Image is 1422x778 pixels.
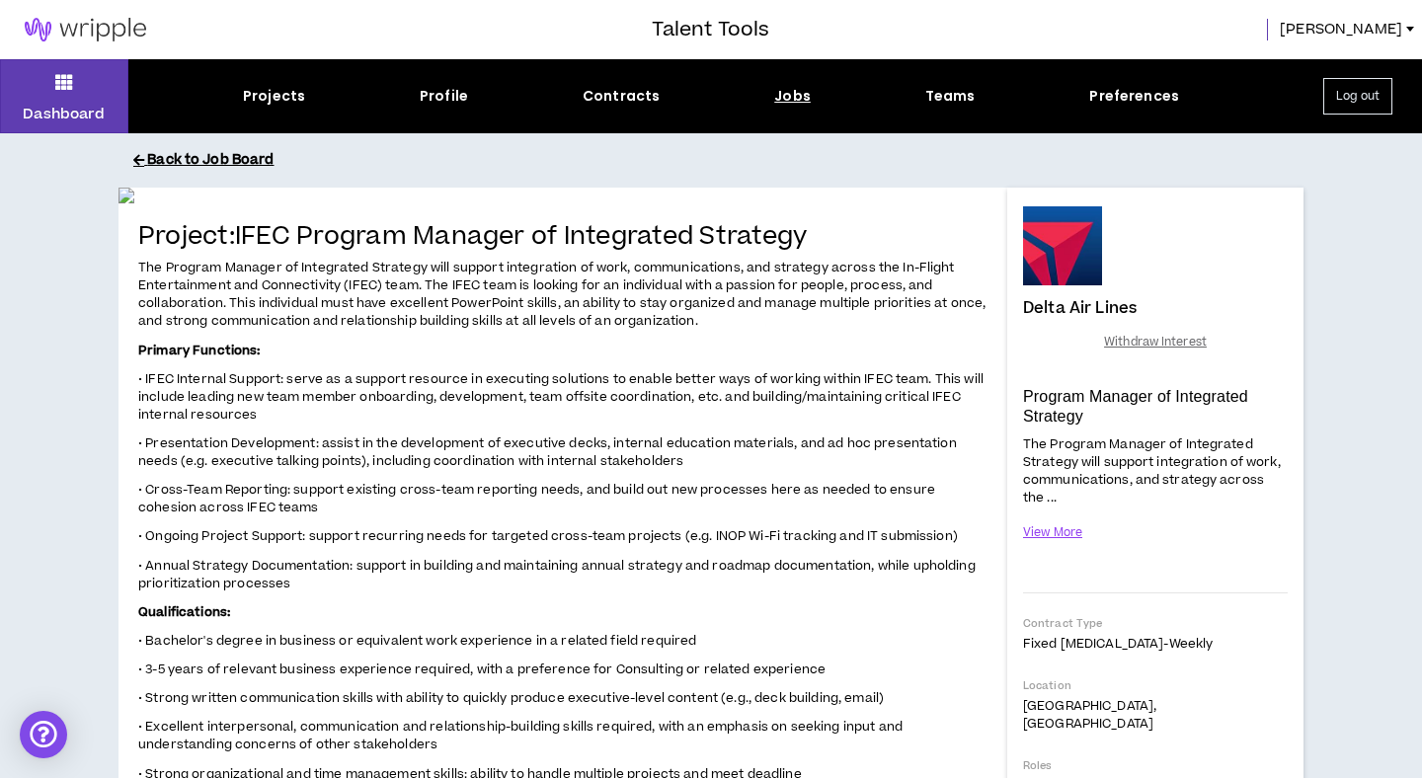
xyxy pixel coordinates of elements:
[1323,78,1392,115] button: Log out
[138,527,958,545] span: • Ongoing Project Support: support recurring needs for targeted cross-team projects (e.g. INOP Wi...
[1104,333,1207,351] span: Withdraw Interest
[583,86,660,107] div: Contracts
[652,15,769,44] h3: Talent Tools
[1023,433,1288,507] p: The Program Manager of Integrated Strategy will support integration of work, communications, and ...
[23,104,105,124] p: Dashboard
[20,711,67,758] div: Open Intercom Messenger
[138,661,826,678] span: • 3-5 years of relevant business experience required, with a preference for Consulting or related...
[925,86,976,107] div: Teams
[1023,635,1213,653] span: Fixed [MEDICAL_DATA] - weekly
[1023,299,1137,317] h4: Delta Air Lines
[1023,616,1288,631] p: Contract Type
[138,259,986,330] span: The Program Manager of Integrated Strategy will support integration of work, communications, and ...
[1023,387,1288,427] p: Program Manager of Integrated Strategy
[138,481,935,516] span: • Cross-Team Reporting: support existing cross-team reporting needs, and build out new processes ...
[1089,86,1179,107] div: Preferences
[133,143,1318,178] button: Back to Job Board
[138,603,230,621] strong: Qualifications:
[138,434,957,470] span: • Presentation Development: assist in the development of executive decks, internal education mate...
[1023,758,1288,773] p: Roles
[138,342,261,359] strong: Primary Functions:
[138,370,984,424] span: • IFEC Internal Support: serve as a support resource in executing solutions to enable better ways...
[1023,325,1288,359] button: Withdraw Interest
[1280,19,1402,40] span: [PERSON_NAME]
[138,223,987,252] h4: Project: IFEC Program Manager of Integrated Strategy
[138,689,884,707] span: • Strong written communication skills with ability to quickly produce executive-level content (e....
[1023,678,1288,693] p: Location
[138,632,696,650] span: • Bachelor's degree in business or equivalent work experience in a related field required
[243,86,305,107] div: Projects
[138,557,976,592] span: • Annual Strategy Documentation: support in building and maintaining annual strategy and roadmap ...
[118,188,1007,203] img: If5NRre97O0EyGp9LF2GTzGWhqxOdcSwmBf3ATVg.jpg
[1023,515,1082,550] button: View More
[1023,697,1288,733] p: [GEOGRAPHIC_DATA], [GEOGRAPHIC_DATA]
[420,86,468,107] div: Profile
[138,718,903,753] span: • Excellent interpersonal, communication and relationship-building skills required, with an empha...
